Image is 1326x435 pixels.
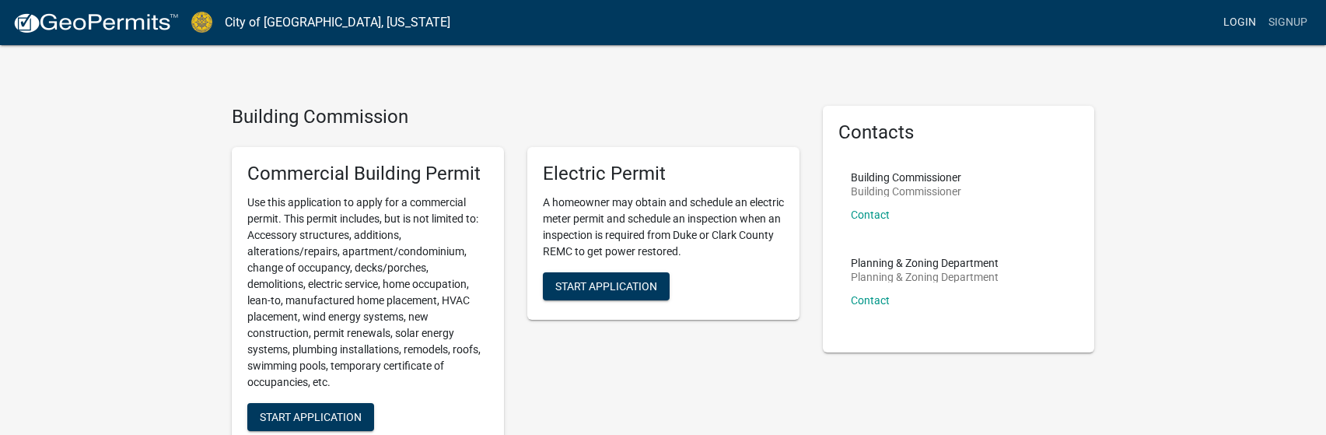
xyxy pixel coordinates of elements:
h5: Electric Permit [543,163,784,185]
a: Contact [851,209,890,221]
button: Start Application [247,403,374,431]
h5: Contacts [838,121,1079,144]
span: Start Application [555,279,657,292]
p: Planning & Zoning Department [851,258,999,268]
h5: Commercial Building Permit [247,163,488,185]
span: Start Application [260,410,362,423]
button: Start Application [543,272,670,300]
p: A homeowner may obtain and schedule an electric meter permit and schedule an inspection when an i... [543,195,784,260]
p: Building Commissioner [851,172,961,183]
a: City of [GEOGRAPHIC_DATA], [US_STATE] [225,9,450,36]
a: Contact [851,294,890,307]
p: Planning & Zoning Department [851,272,999,282]
p: Use this application to apply for a commercial permit. This permit includes, but is not limited t... [247,195,488,391]
h4: Building Commission [232,106,799,128]
a: Signup [1262,8,1314,37]
p: Building Commissioner [851,186,961,197]
img: City of Jeffersonville, Indiana [191,12,212,33]
a: Login [1217,8,1262,37]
